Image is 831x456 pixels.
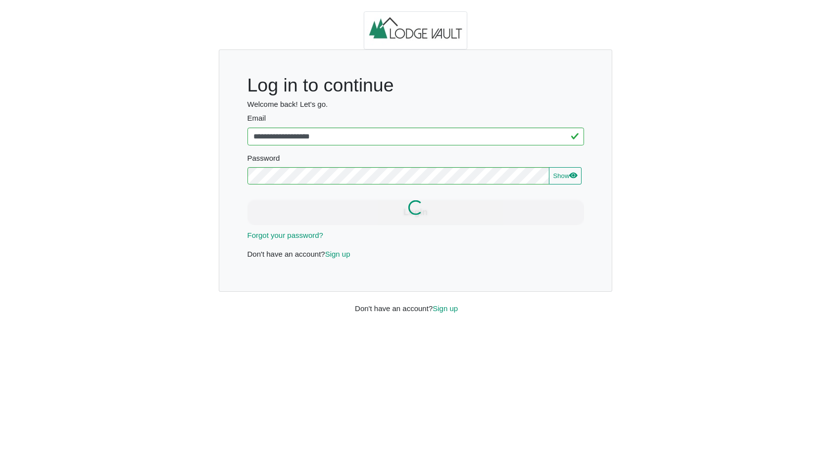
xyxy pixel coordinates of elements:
div: Don't have an account? [347,292,484,314]
p: Don't have an account? [247,249,584,260]
img: logo.2b93711c.jpg [364,11,468,50]
label: Email [247,113,584,124]
h6: Welcome back! Let's go. [247,100,584,109]
a: Sign up [433,304,458,313]
button: Showeye fill [549,167,582,185]
svg: eye fill [569,171,577,179]
a: Forgot your password? [247,231,323,239]
h1: Log in to continue [247,74,584,96]
a: Sign up [325,250,350,258]
legend: Password [247,153,584,167]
